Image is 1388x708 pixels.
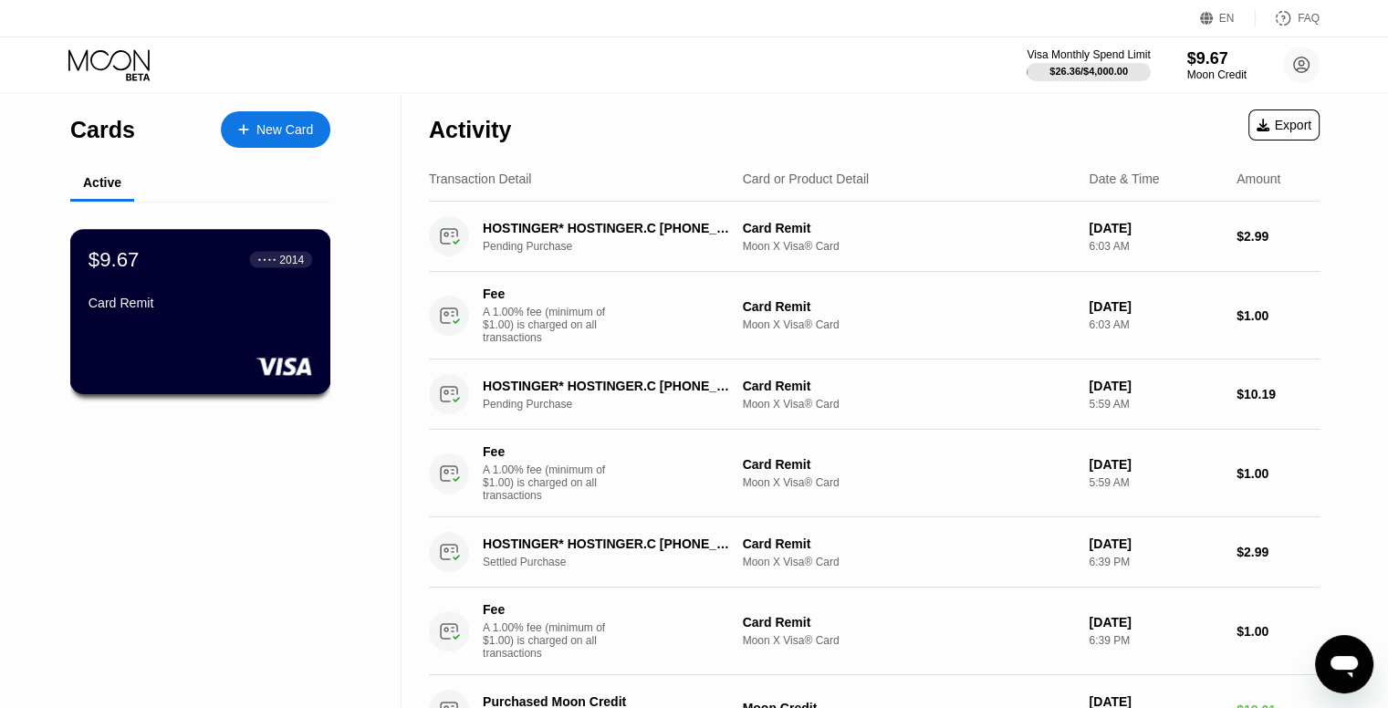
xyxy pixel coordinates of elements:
div: HOSTINGER* HOSTINGER.C [PHONE_NUMBER] CY [483,536,733,551]
div: $9.67● ● ● ●2014Card Remit [71,230,329,393]
div: $9.67Moon Credit [1187,49,1247,81]
div: 6:03 AM [1089,318,1222,331]
div: Date & Time [1089,172,1159,186]
div: HOSTINGER* HOSTINGER.C [PHONE_NUMBER] CY [483,379,733,393]
div: Pending Purchase [483,240,752,253]
div: FAQ [1298,12,1320,25]
div: $1.00 [1237,466,1320,481]
div: 6:39 PM [1089,556,1222,568]
div: Moon X Visa® Card [743,556,1075,568]
div: FAQ [1256,9,1320,27]
div: Moon X Visa® Card [743,398,1075,411]
div: [DATE] [1089,536,1222,551]
div: HOSTINGER* HOSTINGER.C [PHONE_NUMBER] CYPending PurchaseCard RemitMoon X Visa® Card[DATE]5:59 AM$... [429,359,1320,430]
div: 5:59 AM [1089,398,1222,411]
div: Fee [483,602,611,617]
div: 6:03 AM [1089,240,1222,253]
div: Card or Product Detail [743,172,870,186]
div: HOSTINGER* HOSTINGER.C [PHONE_NUMBER] CYPending PurchaseCard RemitMoon X Visa® Card[DATE]6:03 AM$... [429,202,1320,272]
div: $10.19 [1237,387,1320,401]
div: HOSTINGER* HOSTINGER.C [PHONE_NUMBER] CYSettled PurchaseCard RemitMoon X Visa® Card[DATE]6:39 PM$... [429,517,1320,588]
div: $2.99 [1237,545,1320,559]
div: Active [83,175,121,190]
div: [DATE] [1089,457,1222,472]
div: Card Remit [743,457,1075,472]
div: HOSTINGER* HOSTINGER.C [PHONE_NUMBER] CY [483,221,733,235]
div: EN [1200,9,1256,27]
div: Visa Monthly Spend Limit$26.36/$4,000.00 [1027,48,1150,81]
div: Moon X Visa® Card [743,240,1075,253]
div: [DATE] [1089,299,1222,314]
div: $26.36 / $4,000.00 [1049,66,1128,77]
div: Moon X Visa® Card [743,318,1075,331]
div: New Card [256,122,313,138]
div: Settled Purchase [483,556,752,568]
div: A 1.00% fee (minimum of $1.00) is charged on all transactions [483,463,620,502]
div: [DATE] [1089,221,1222,235]
div: New Card [221,111,330,148]
div: [DATE] [1089,379,1222,393]
div: Transaction Detail [429,172,531,186]
div: Card Remit [743,536,1075,551]
div: $1.00 [1237,308,1320,323]
div: $2.99 [1237,229,1320,244]
div: 6:39 PM [1089,634,1222,647]
div: Card Remit [89,296,312,310]
div: Card Remit [743,221,1075,235]
div: $9.67 [89,247,140,271]
div: FeeA 1.00% fee (minimum of $1.00) is charged on all transactionsCard RemitMoon X Visa® Card[DATE]... [429,588,1320,675]
div: Cards [70,117,135,143]
div: FeeA 1.00% fee (minimum of $1.00) is charged on all transactionsCard RemitMoon X Visa® Card[DATE]... [429,272,1320,359]
div: A 1.00% fee (minimum of $1.00) is charged on all transactions [483,621,620,660]
div: ● ● ● ● [258,256,277,262]
div: [DATE] [1089,615,1222,630]
div: Moon X Visa® Card [743,476,1075,489]
div: Moon X Visa® Card [743,634,1075,647]
div: Visa Monthly Spend Limit [1027,48,1150,61]
div: Card Remit [743,299,1075,314]
div: Card Remit [743,615,1075,630]
div: Pending Purchase [483,398,752,411]
div: Moon Credit [1187,68,1247,81]
div: Fee [483,444,611,459]
div: Fee [483,286,611,301]
div: Amount [1237,172,1280,186]
div: Card Remit [743,379,1075,393]
div: EN [1219,12,1235,25]
div: 2014 [279,253,304,265]
div: Export [1257,118,1311,132]
div: $9.67 [1187,49,1247,68]
div: Activity [429,117,511,143]
div: Export [1248,109,1320,141]
div: 5:59 AM [1089,476,1222,489]
div: $1.00 [1237,624,1320,639]
div: A 1.00% fee (minimum of $1.00) is charged on all transactions [483,306,620,344]
div: FeeA 1.00% fee (minimum of $1.00) is charged on all transactionsCard RemitMoon X Visa® Card[DATE]... [429,430,1320,517]
iframe: Button to launch messaging window, conversation in progress [1315,635,1373,693]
